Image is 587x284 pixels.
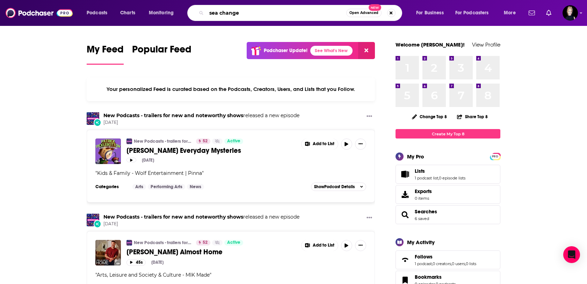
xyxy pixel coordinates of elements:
span: Monitoring [149,8,174,18]
span: New [369,4,381,11]
a: 0 creators [433,261,451,266]
a: Popular Feed [132,43,191,65]
a: Performing Arts [148,184,185,190]
span: Active [227,239,240,246]
a: 0 users [452,261,465,266]
a: [PERSON_NAME] Everyday Mysteries [126,146,296,155]
button: Show More Button [355,139,366,150]
h3: released a new episode [103,112,299,119]
div: [DATE] [151,260,164,265]
p: Podchaser Update! [264,48,307,54]
a: New Podcasts - trailers for new and noteworthy shows [134,139,191,144]
span: Logged in as Passell [563,5,578,21]
span: Exports [415,188,432,194]
span: 52 [203,239,208,246]
a: Arts [132,184,146,190]
a: Active [224,240,243,246]
span: Exports [398,190,412,199]
button: ShowPodcast Details [311,183,366,191]
span: 0 items [415,196,432,201]
a: News [187,184,204,190]
button: Show profile menu [563,5,578,21]
a: 6 saved [415,216,429,221]
button: Show More Button [364,214,375,222]
button: Change Top 8 [408,112,451,121]
span: [PERSON_NAME] Almost Home [126,248,223,256]
span: Charts [120,8,135,18]
a: Exports [396,185,500,204]
a: [PERSON_NAME] Almost Home [126,248,296,256]
a: 0 episode lists [439,176,465,180]
span: Arts, Leisure and Society & Culture - MIK Made [97,272,210,278]
button: Show More Button [302,139,338,150]
a: New Podcasts - trailers for new and noteworthy shows [103,214,243,220]
button: Show More Button [302,240,338,251]
span: Kids & Family - Wolf Entertainment | Pinna [97,170,202,176]
button: 45s [126,259,146,266]
span: Popular Feed [132,43,191,59]
img: New Podcasts - trailers for new and noteworthy shows [126,240,132,246]
a: Follows [415,254,476,260]
a: Lists [398,169,412,179]
img: New Podcasts - trailers for new and noteworthy shows [87,112,99,125]
button: Share Top 8 [457,110,488,123]
span: PRO [491,154,499,159]
button: open menu [451,7,499,19]
a: Lists [415,168,465,174]
a: Searches [415,208,437,215]
div: My Activity [407,239,435,246]
a: Create My Top 8 [396,129,500,139]
span: , [438,176,439,180]
img: New Podcasts - trailers for new and noteworthy shows [126,139,132,144]
span: Open Advanced [349,11,378,15]
button: open menu [82,7,116,19]
span: " " [95,170,204,176]
span: [DATE] [103,221,299,227]
a: Active [224,139,243,144]
img: User Profile [563,5,578,21]
span: 52 [203,138,208,145]
div: Open Intercom Messenger [563,246,580,263]
span: My Feed [87,43,124,59]
span: [DATE] [103,120,299,126]
input: Search podcasts, credits, & more... [206,7,346,19]
a: 0 lists [466,261,476,266]
span: Follows [396,250,500,269]
a: See What's New [310,46,353,56]
a: View Profile [472,41,500,48]
button: open menu [499,7,524,19]
span: Searches [396,205,500,224]
span: , [465,261,466,266]
h3: released a new episode [103,214,299,220]
span: More [504,8,516,18]
span: Active [227,138,240,145]
span: Add to List [313,141,334,147]
h3: Categories [95,184,127,190]
a: 1 podcast [415,261,432,266]
button: Show More Button [364,112,375,121]
a: Charts [116,7,139,19]
a: Show notifications dropdown [526,7,538,19]
a: My Feed [87,43,124,65]
a: Searches [398,210,412,220]
a: Welcome [PERSON_NAME]! [396,41,465,48]
span: Lists [396,165,500,184]
div: New Episode [94,220,101,228]
span: Lists [415,168,425,174]
a: Darren Palmer's Almost Home [95,240,121,265]
button: open menu [411,7,452,19]
img: Patrick Picklebottom Everyday Mysteries [95,139,121,164]
a: Bookmarks [415,274,456,280]
span: " " [95,272,211,278]
button: open menu [144,7,183,19]
button: Show More Button [355,240,366,251]
img: New Podcasts - trailers for new and noteworthy shows [87,214,99,226]
a: Podchaser - Follow, Share and Rate Podcasts [6,6,73,20]
div: New Episode [94,119,101,126]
